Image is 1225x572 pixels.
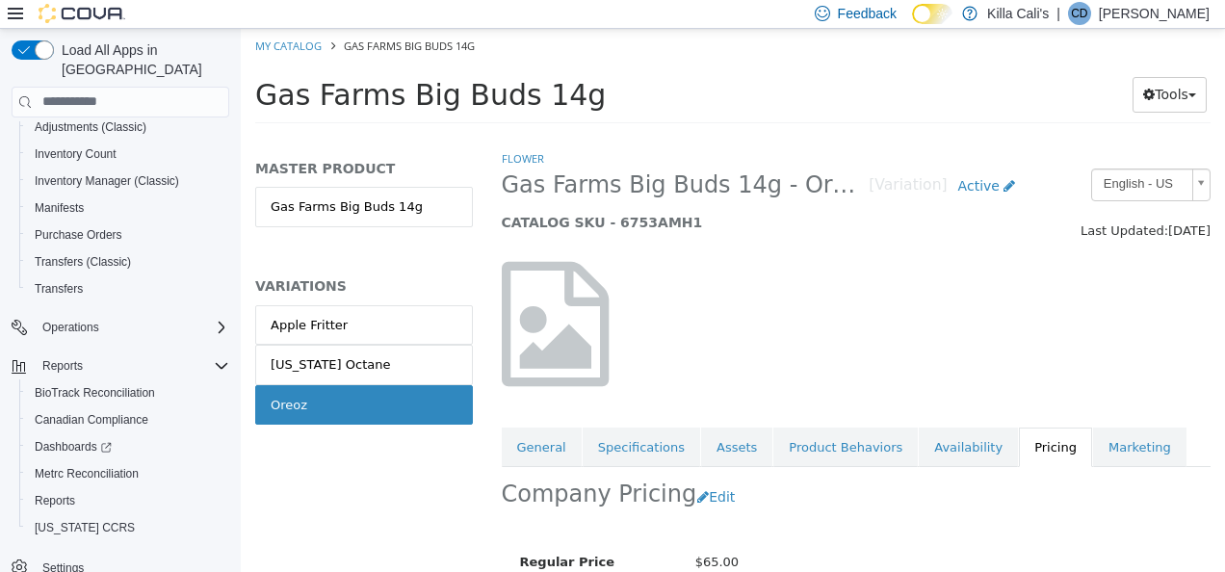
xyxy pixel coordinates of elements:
button: Reports [35,354,91,377]
span: Reports [35,493,75,508]
span: Inventory Count [35,146,117,162]
div: Callie Dill [1068,2,1091,25]
span: Transfers (Classic) [27,250,229,273]
span: English - US [851,141,944,170]
span: Transfers (Classic) [35,254,131,270]
span: Inventory Manager (Classic) [35,173,179,189]
span: Purchase Orders [35,227,122,243]
span: Operations [42,320,99,335]
span: BioTrack Reconciliation [35,385,155,401]
span: Dashboards [27,435,229,458]
span: [DATE] [927,195,970,209]
span: Inventory Manager (Classic) [27,169,229,193]
a: [US_STATE] CCRS [27,516,143,539]
div: [US_STATE] Octane [30,326,149,346]
a: General [261,399,341,439]
span: Adjustments (Classic) [27,116,229,139]
a: Assets [460,399,532,439]
span: Operations [35,316,229,339]
a: Purchase Orders [27,223,130,247]
button: Reports [4,352,237,379]
a: Manifests [27,196,91,220]
a: Product Behaviors [533,399,677,439]
a: Metrc Reconciliation [27,462,146,485]
span: Last Updated: [840,195,927,209]
button: Edit [456,451,505,486]
a: Canadian Compliance [27,408,156,431]
span: Regular Price [279,526,374,540]
p: | [1056,2,1060,25]
a: Transfers [27,277,91,300]
span: Gas Farms Big Buds 14g [103,10,234,24]
span: Gas Farms Big Buds 14g - Oreoz [261,142,629,171]
span: Purchase Orders [27,223,229,247]
a: Marketing [852,399,946,439]
span: Metrc Reconciliation [35,466,139,481]
button: Canadian Compliance [19,406,237,433]
a: My Catalog [14,10,81,24]
a: BioTrack Reconciliation [27,381,163,404]
span: Canadian Compliance [27,408,229,431]
a: Reports [27,489,83,512]
span: Manifests [35,200,84,216]
span: Manifests [27,196,229,220]
button: Inventory Manager (Classic) [19,168,237,195]
img: Cova [39,4,125,23]
h5: CATALOG SKU - 6753AMH1 [261,185,786,202]
span: [US_STATE] CCRS [35,520,135,535]
button: Tools [892,48,966,84]
button: Reports [19,487,237,514]
button: Transfers [19,275,237,302]
span: Gas Farms Big Buds 14g [14,49,365,83]
a: Inventory Count [27,143,124,166]
span: Reports [35,354,229,377]
a: Inventory Manager (Classic) [27,169,187,193]
span: Reports [42,358,83,374]
a: Flower [261,122,303,137]
button: Adjustments (Classic) [19,114,237,141]
button: Purchase Orders [19,221,237,248]
span: Active [717,149,759,165]
p: Killa Cali's [987,2,1049,25]
a: Transfers (Classic) [27,250,139,273]
span: Dashboards [35,439,112,455]
div: Apple Fritter [30,287,107,306]
span: Dark Mode [912,24,913,25]
button: Metrc Reconciliation [19,460,237,487]
span: Metrc Reconciliation [27,462,229,485]
span: BioTrack Reconciliation [27,381,229,404]
h5: MASTER PRODUCT [14,131,232,148]
a: Specifications [342,399,459,439]
span: Transfers [27,277,229,300]
input: Dark Mode [912,4,952,24]
p: [PERSON_NAME] [1099,2,1210,25]
button: Operations [35,316,107,339]
a: Dashboards [19,433,237,460]
a: Availability [678,399,777,439]
span: Load All Apps in [GEOGRAPHIC_DATA] [54,40,229,79]
span: Feedback [838,4,897,23]
h2: Company Pricing [261,451,456,481]
span: Transfers [35,281,83,297]
a: Gas Farms Big Buds 14g [14,158,232,198]
span: $65.00 [455,526,499,540]
span: Reports [27,489,229,512]
span: CD [1071,2,1087,25]
div: Oreoz [30,367,66,386]
button: BioTrack Reconciliation [19,379,237,406]
button: Manifests [19,195,237,221]
a: Pricing [778,399,851,439]
button: Inventory Count [19,141,237,168]
h5: VARIATIONS [14,248,232,266]
span: Inventory Count [27,143,229,166]
small: [Variation] [628,149,706,165]
a: Dashboards [27,435,119,458]
button: Transfers (Classic) [19,248,237,275]
span: Canadian Compliance [35,412,148,428]
button: [US_STATE] CCRS [19,514,237,541]
a: Adjustments (Classic) [27,116,154,139]
button: Operations [4,314,237,341]
a: English - US [850,140,970,172]
span: Washington CCRS [27,516,229,539]
span: Adjustments (Classic) [35,119,146,135]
